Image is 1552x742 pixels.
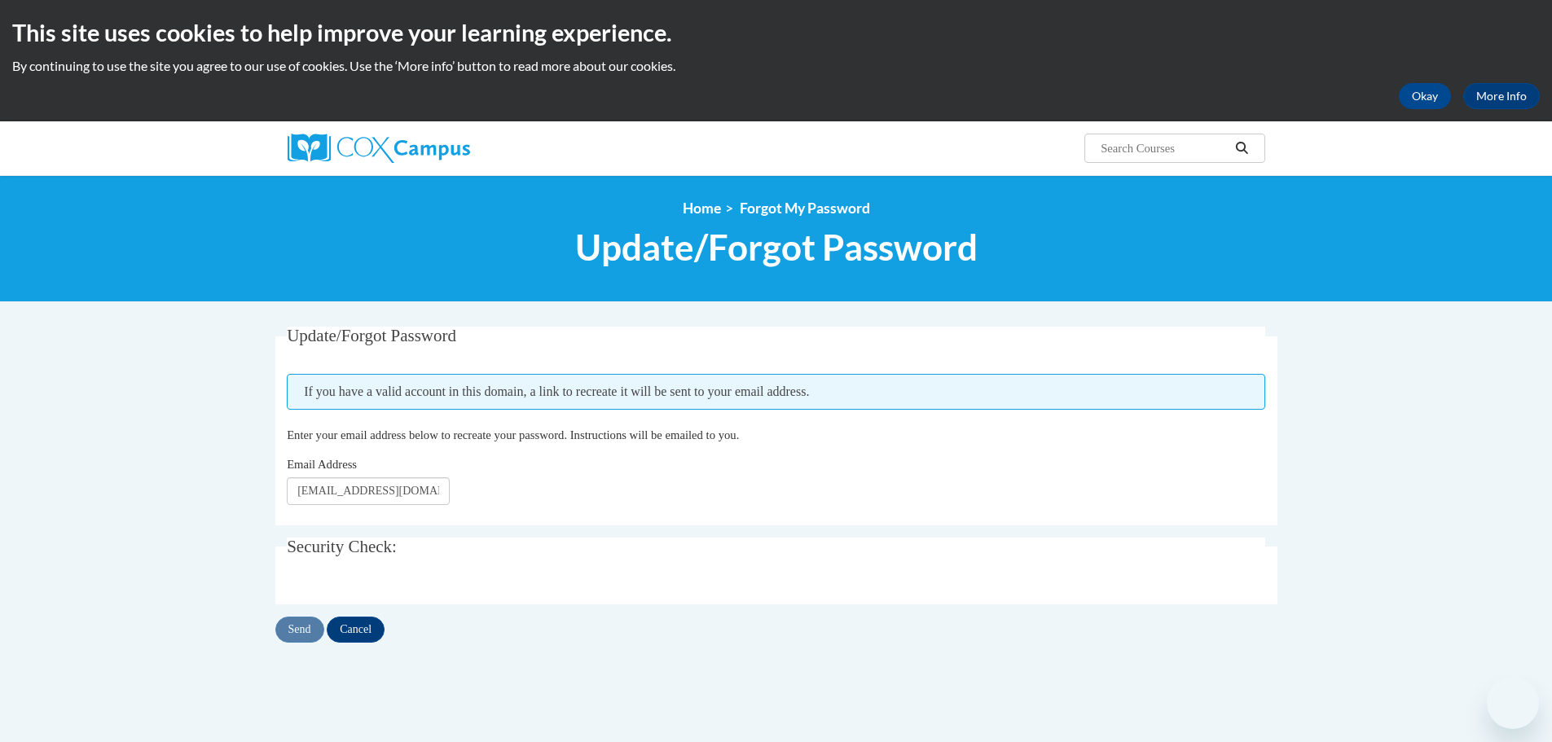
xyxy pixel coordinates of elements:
input: Email [287,477,450,505]
input: Search Courses [1099,138,1229,158]
a: More Info [1463,83,1540,109]
span: If you have a valid account in this domain, a link to recreate it will be sent to your email addr... [287,374,1265,410]
span: Forgot My Password [740,200,870,217]
img: Cox Campus [288,134,470,163]
span: Security Check: [287,537,397,556]
h2: This site uses cookies to help improve your learning experience. [12,16,1540,49]
a: Home [683,200,721,217]
iframe: Button to launch messaging window [1487,677,1539,729]
button: Okay [1399,83,1451,109]
input: Cancel [327,617,385,643]
span: Update/Forgot Password [287,326,456,345]
span: Email Address [287,458,357,471]
span: Update/Forgot Password [575,226,978,269]
span: Enter your email address below to recreate your password. Instructions will be emailed to you. [287,428,739,441]
a: Cox Campus [288,134,597,163]
p: By continuing to use the site you agree to our use of cookies. Use the ‘More info’ button to read... [12,57,1540,75]
button: Search [1229,138,1254,158]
